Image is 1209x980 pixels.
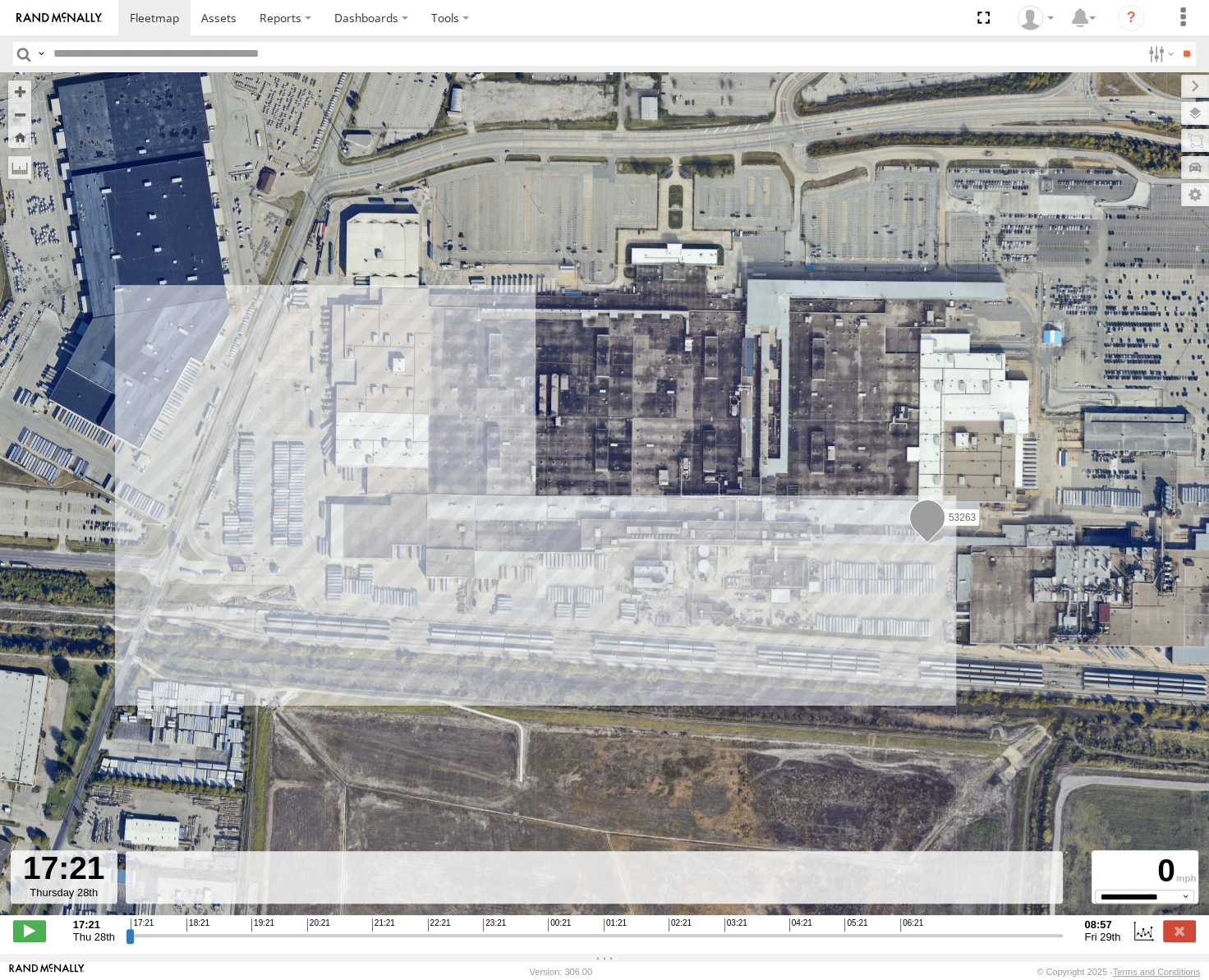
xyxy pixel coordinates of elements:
button: Zoom in [8,81,31,103]
label: Measure [8,156,31,179]
span: 05:21 [844,918,867,932]
label: Search Filter Options [1142,42,1177,66]
label: Map Settings [1181,183,1209,206]
span: 17:21 [131,918,154,932]
span: 03:21 [724,918,747,932]
strong: 08:57 [1084,918,1120,931]
div: Miky Transport [1012,6,1060,30]
button: Zoom out [8,103,31,126]
span: 21:21 [372,918,395,932]
span: 20:21 [307,918,330,932]
span: 06:21 [900,918,923,932]
label: Search Query [34,42,48,66]
span: Fri 29th Aug 2025 [1084,931,1120,943]
div: Version: 306.00 [530,967,592,977]
span: 19:21 [251,918,274,932]
i: ? [1118,5,1144,31]
span: Thu 28th Aug 2025 [73,931,115,943]
img: rand-logo.svg [16,12,102,24]
span: 23:21 [483,918,506,932]
span: 01:21 [604,918,627,932]
a: Terms and Conditions [1113,967,1200,977]
span: 02:21 [669,918,692,932]
button: Zoom Home [8,126,31,148]
div: © Copyright 2025 - [1037,967,1200,977]
label: Close [1163,920,1196,941]
a: Visit our Website [9,964,85,980]
span: 22:21 [428,918,451,932]
strong: 17:21 [73,918,115,931]
span: 18:21 [186,918,209,932]
label: Play/Stop [13,920,46,941]
span: 04:21 [789,918,812,932]
div: 0 [1094,853,1196,889]
span: 53263 [949,512,976,523]
span: 00:21 [548,918,571,932]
